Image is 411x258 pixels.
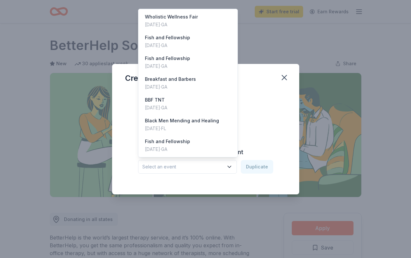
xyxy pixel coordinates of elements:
[145,96,167,104] div: BBF TNT
[145,42,190,49] div: [DATE] · GA
[145,125,219,132] div: [DATE] · FL
[145,55,190,62] div: Fish and Fellowship
[145,62,190,70] div: [DATE] · GA
[145,75,196,83] div: Breakfast and Barbers
[145,104,167,112] div: [DATE] · GA
[138,160,237,174] button: Select an event
[145,83,196,91] div: [DATE] · GA
[145,13,198,21] div: Wholistic Wellness Fair
[138,9,238,157] div: Select an event
[145,34,190,42] div: Fish and Fellowship
[145,138,190,145] div: Fish and Fellowship
[145,21,198,29] div: [DATE] · GA
[145,145,190,153] div: [DATE] · GA
[142,163,224,171] span: Select an event
[145,117,219,125] div: Black Men Mending and Healing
